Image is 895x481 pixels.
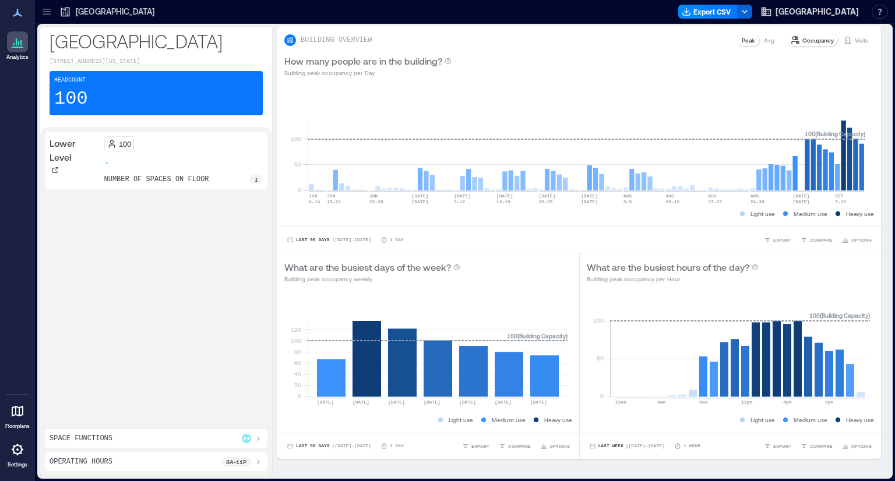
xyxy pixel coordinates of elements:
[460,440,492,452] button: EXPORT
[508,443,531,450] span: COMPARE
[284,260,451,274] p: What are the busiest days of the week?
[50,136,100,164] p: Lower Level
[708,193,717,199] text: AUG
[50,457,112,466] p: Operating Hours
[750,193,759,199] text: AUG
[794,415,827,425] p: Medium use
[454,193,471,199] text: [DATE]
[104,175,209,184] p: number of spaces on floor
[855,36,868,45] p: Visits
[757,2,862,21] button: [GEOGRAPHIC_DATA]
[825,399,834,405] text: 8pm
[762,440,794,452] button: EXPORT
[3,436,31,472] a: Settings
[495,399,512,405] text: [DATE]
[741,399,752,405] text: 12pm
[600,392,603,399] tspan: 0
[665,193,674,199] text: AUG
[587,274,759,284] p: Building peak occupancy per Hour
[369,193,378,199] text: JUN
[835,193,844,199] text: SEP
[412,193,429,199] text: [DATE]
[683,443,700,450] p: 1 Hour
[798,234,835,246] button: COMPARE
[792,193,809,199] text: [DATE]
[5,423,30,430] p: Floorplans
[449,415,473,425] p: Light use
[840,440,874,452] button: OPTIONS
[773,443,791,450] span: EXPORT
[657,399,666,405] text: 4am
[496,193,513,199] text: [DATE]
[3,28,32,64] a: Analytics
[810,236,833,243] span: COMPARE
[284,54,442,68] p: How many people are in the building?
[454,199,465,204] text: 6-12
[530,399,547,405] text: [DATE]
[549,443,570,450] span: OPTIONS
[294,161,301,168] tspan: 50
[284,234,373,246] button: Last 90 Days |[DATE]-[DATE]
[119,139,131,148] p: 100
[762,234,794,246] button: EXPORT
[623,199,632,204] text: 3-9
[2,397,33,433] a: Floorplans
[596,355,603,362] tspan: 50
[412,199,429,204] text: [DATE]
[284,274,460,284] p: Building peak occupancy weekly
[840,234,874,246] button: OPTIONS
[708,199,722,204] text: 17-23
[294,348,301,355] tspan: 80
[798,440,835,452] button: COMPARE
[471,443,489,450] span: EXPORT
[327,199,341,204] text: 15-21
[615,399,626,405] text: 12am
[226,457,246,466] p: 8a - 11p
[810,443,833,450] span: COMPARE
[794,209,827,218] p: Medium use
[587,440,667,452] button: Last Week |[DATE]-[DATE]
[291,326,301,333] tspan: 120
[255,175,258,184] p: 1
[317,399,334,405] text: [DATE]
[539,193,556,199] text: [DATE]
[390,443,404,450] p: 1 Day
[6,54,29,61] p: Analytics
[459,399,476,405] text: [DATE]
[544,415,572,425] p: Heavy use
[492,415,526,425] p: Medium use
[665,199,679,204] text: 10-16
[291,337,301,344] tspan: 100
[851,236,872,243] span: OPTIONS
[309,193,318,199] text: JUN
[284,440,373,452] button: Last 90 Days |[DATE]-[DATE]
[327,193,336,199] text: JUN
[496,199,510,204] text: 13-19
[50,29,263,52] p: [GEOGRAPHIC_DATA]
[291,135,301,142] tspan: 100
[390,236,404,243] p: 1 Day
[773,236,791,243] span: EXPORT
[496,440,533,452] button: COMPARE
[54,76,86,85] p: Headcount
[298,186,301,193] tspan: 0
[846,209,874,218] p: Heavy use
[750,415,775,425] p: Light use
[835,199,846,204] text: 7-13
[76,6,154,17] p: [GEOGRAPHIC_DATA]
[8,461,27,468] p: Settings
[802,36,834,45] p: Occupancy
[294,381,301,388] tspan: 20
[294,370,301,377] tspan: 40
[353,399,369,405] text: [DATE]
[764,36,774,45] p: Avg
[538,440,572,452] button: OPTIONS
[298,392,301,399] tspan: 0
[699,399,708,405] text: 8am
[678,5,738,19] button: Export CSV
[369,199,383,204] text: 22-28
[750,209,775,218] p: Light use
[539,199,553,204] text: 20-26
[581,199,598,204] text: [DATE]
[776,6,859,17] span: [GEOGRAPHIC_DATA]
